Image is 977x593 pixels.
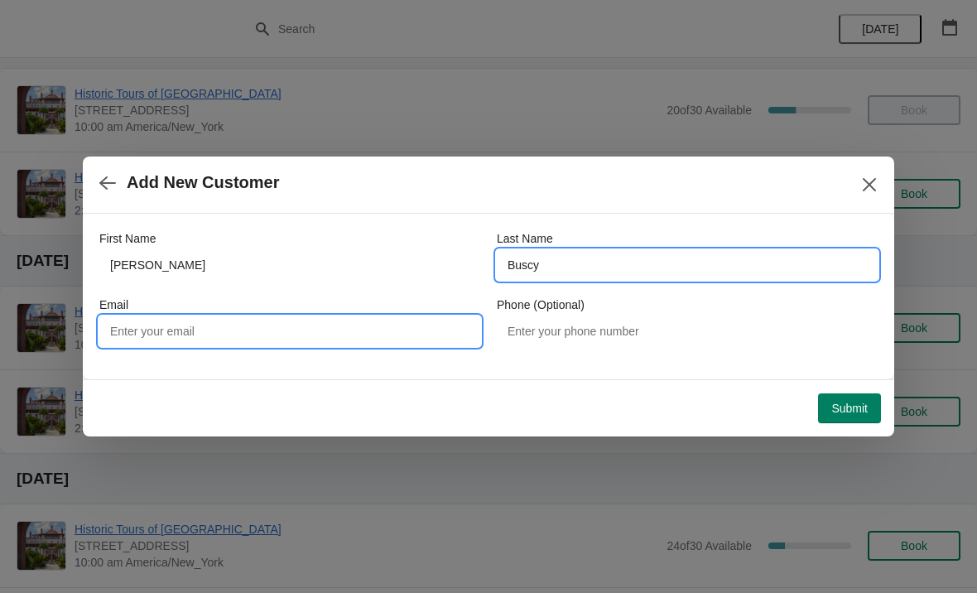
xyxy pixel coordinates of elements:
button: Submit [818,393,881,423]
input: Enter your email [99,316,480,346]
label: Email [99,296,128,313]
label: Last Name [497,230,553,247]
input: John [99,250,480,280]
label: Phone (Optional) [497,296,585,313]
h2: Add New Customer [127,173,279,192]
input: Enter your phone number [497,316,878,346]
input: Smith [497,250,878,280]
span: Submit [831,402,868,415]
button: Close [854,170,884,200]
label: First Name [99,230,156,247]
